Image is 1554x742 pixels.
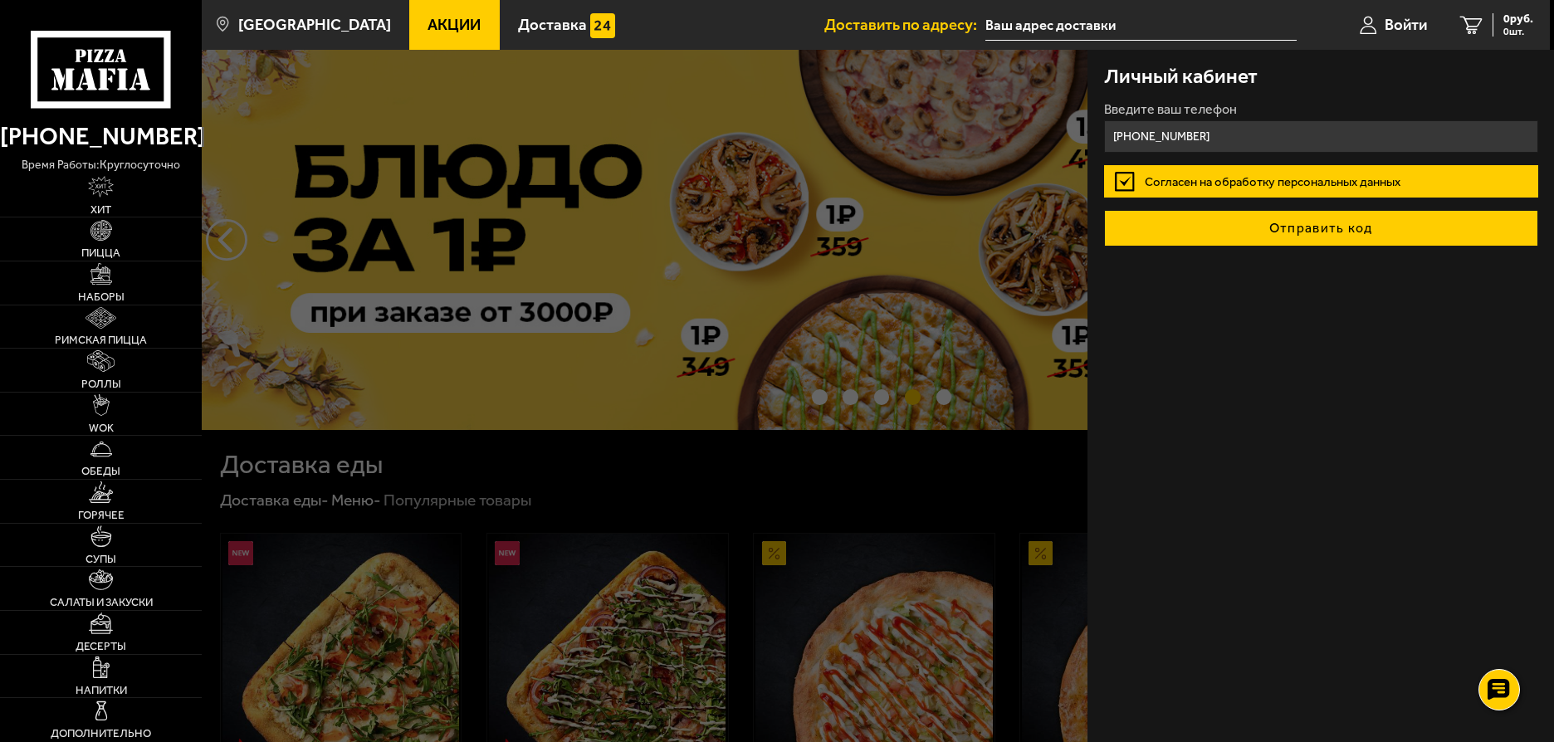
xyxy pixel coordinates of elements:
span: Римская пицца [55,334,147,345]
span: Салаты и закуски [50,597,153,608]
label: Введите ваш телефон [1104,103,1538,116]
h3: Личный кабинет [1104,66,1258,86]
span: Доставка [518,17,587,33]
span: Обеды [81,466,120,476]
span: Хит [90,204,111,215]
span: WOK [89,422,114,433]
span: Доставить по адресу: [824,17,985,33]
span: Наборы [78,291,125,302]
span: Горячее [78,510,125,520]
span: Войти [1385,17,1427,33]
span: Десерты [76,641,126,652]
span: Напитки [76,685,127,696]
label: Согласен на обработку персональных данных [1104,165,1538,198]
input: Ваш адрес доставки [985,10,1296,41]
span: 0 руб. [1503,13,1533,25]
span: Акции [428,17,481,33]
span: Роллы [81,378,121,389]
span: Дополнительно [51,728,151,739]
span: [GEOGRAPHIC_DATA] [238,17,391,33]
button: Отправить код [1104,210,1538,247]
span: 0 шт. [1503,27,1533,37]
img: 15daf4d41897b9f0e9f617042186c801.svg [590,13,614,37]
span: Супы [86,554,116,564]
span: Пицца [81,247,120,258]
